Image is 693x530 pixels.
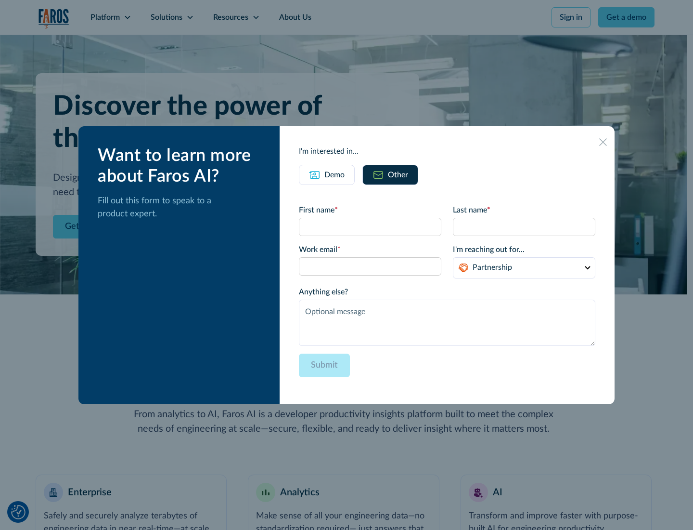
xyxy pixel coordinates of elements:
[98,146,264,187] div: Want to learn more about Faros AI?
[299,244,441,255] label: Work email
[299,146,595,157] div: I'm interested in...
[299,354,350,377] input: Submit
[453,204,595,216] label: Last name
[388,169,408,181] div: Other
[299,204,441,216] label: First name
[299,286,595,298] label: Anything else?
[98,195,264,221] p: Fill out this form to speak to a product expert.
[324,169,345,181] div: Demo
[299,204,595,385] form: Email Form
[453,244,595,255] label: I'm reaching out for...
